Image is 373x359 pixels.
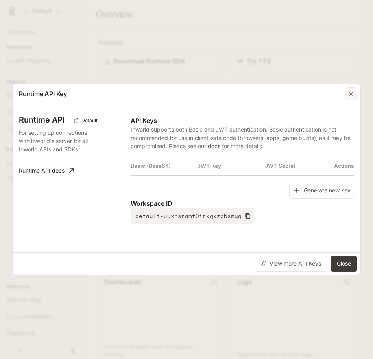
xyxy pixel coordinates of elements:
[78,117,101,124] span: Default
[208,143,220,149] a: docs
[289,182,354,199] button: Generate new key
[131,156,198,175] th: Basic (Base64)
[131,116,354,125] p: API Keys
[19,128,98,153] p: For setting up connections with Inworld's server for all Inworld APIs and SDKs.
[71,116,102,125] div: These keys will apply to your current workspace only
[265,156,332,175] th: JWT Secret
[255,256,327,272] button: View more API Keys
[19,89,67,99] p: Runtime API Key
[331,256,357,272] button: Close
[16,163,77,179] a: Runtime API docs
[198,156,264,175] th: JWT Key
[131,208,254,224] button: default-uuxhsramf0irkqkzpbsmyq
[131,199,354,208] p: Workspace ID
[131,125,354,150] p: Inworld supports both Basic and JWT authentication. Basic authentication is not recommended for u...
[19,116,65,124] h3: Runtime API
[332,156,354,175] th: Actions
